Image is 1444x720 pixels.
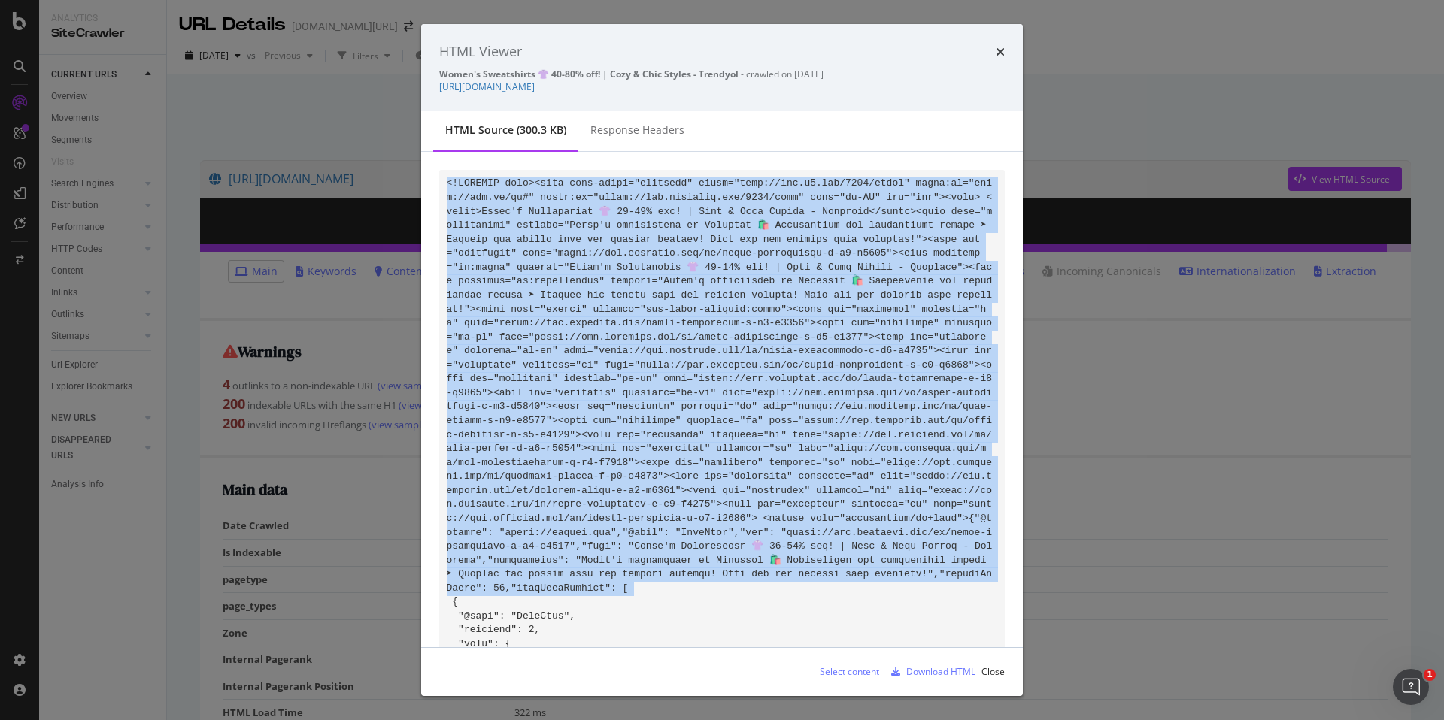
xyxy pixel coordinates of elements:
div: Response Headers [590,123,684,138]
button: Select content [808,660,879,684]
a: [URL][DOMAIN_NAME] [439,80,535,93]
iframe: Intercom live chat [1393,669,1429,705]
strong: Women's Sweatshirts 👚 40-80% off! | Cozy & Chic Styles - Trendyol [439,68,739,80]
button: Download HTML [885,660,975,684]
button: Close [981,660,1005,684]
div: times [996,42,1005,62]
div: Select content [820,665,879,678]
span: 1 [1424,669,1436,681]
div: - crawled on [DATE] [439,68,1005,80]
div: Close [981,665,1005,678]
div: HTML source (300.3 KB) [445,123,566,138]
div: Download HTML [906,665,975,678]
div: HTML Viewer [439,42,522,62]
div: modal [421,24,1023,696]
